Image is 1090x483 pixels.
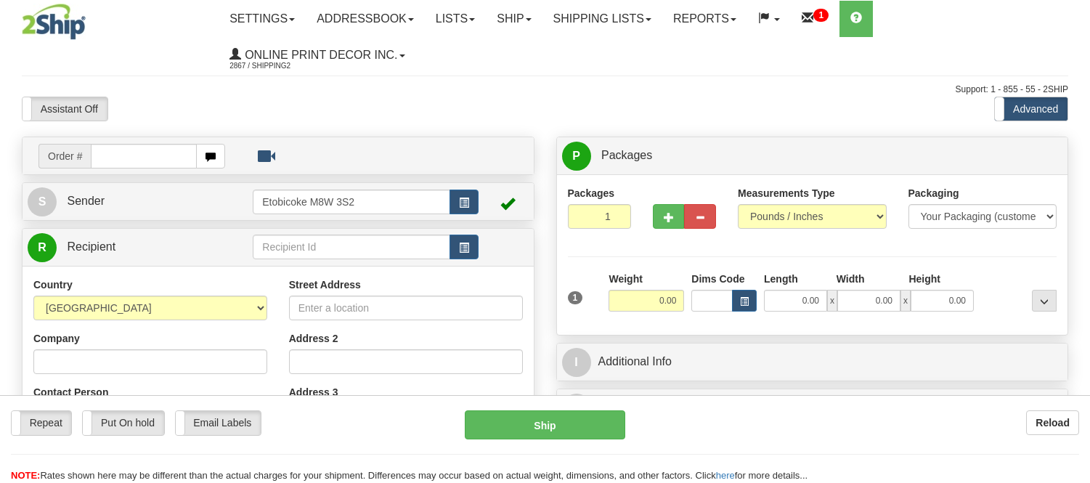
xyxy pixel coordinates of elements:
[219,37,415,73] a: Online Print Decor Inc. 2867 / Shipping2
[562,141,1063,171] a: P Packages
[253,190,450,214] input: Sender Id
[465,410,625,439] button: Ship
[1032,290,1057,312] div: ...
[1036,417,1070,429] b: Reload
[562,347,1063,377] a: IAdditional Info
[38,144,91,169] span: Order #
[28,187,253,216] a: S Sender
[562,142,591,171] span: P
[28,187,57,216] span: S
[837,272,865,286] label: Width
[662,1,747,37] a: Reports
[1057,167,1089,315] iframe: chat widget
[289,277,361,292] label: Street Address
[12,411,71,434] label: Repeat
[542,1,662,37] a: Shipping lists
[908,186,959,200] label: Packaging
[11,470,40,481] span: NOTE:
[28,233,57,262] span: R
[229,59,338,73] span: 2867 / Shipping2
[995,97,1067,121] label: Advanced
[67,195,105,207] span: Sender
[289,331,338,346] label: Address 2
[764,272,798,286] label: Length
[67,240,115,253] span: Recipient
[22,84,1068,96] div: Support: 1 - 855 - 55 - 2SHIP
[609,272,642,286] label: Weight
[33,277,73,292] label: Country
[22,4,86,40] img: logo2867.jpg
[33,385,108,399] label: Contact Person
[813,9,829,22] sup: 1
[289,385,338,399] label: Address 3
[253,235,450,259] input: Recipient Id
[241,49,397,61] span: Online Print Decor Inc.
[568,186,615,200] label: Packages
[791,1,839,37] a: 1
[827,290,837,312] span: x
[900,290,911,312] span: x
[176,411,261,434] label: Email Labels
[33,331,80,346] label: Company
[1026,410,1079,435] button: Reload
[486,1,542,37] a: Ship
[562,348,591,377] span: I
[219,1,306,37] a: Settings
[28,232,228,262] a: R Recipient
[562,393,1063,423] a: $Rates
[562,394,591,423] span: $
[83,411,163,434] label: Put On hold
[306,1,425,37] a: Addressbook
[908,272,940,286] label: Height
[23,97,107,121] label: Assistant Off
[601,149,652,161] span: Packages
[716,470,735,481] a: here
[738,186,835,200] label: Measurements Type
[568,291,583,304] span: 1
[691,272,744,286] label: Dims Code
[289,296,523,320] input: Enter a location
[425,1,486,37] a: Lists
